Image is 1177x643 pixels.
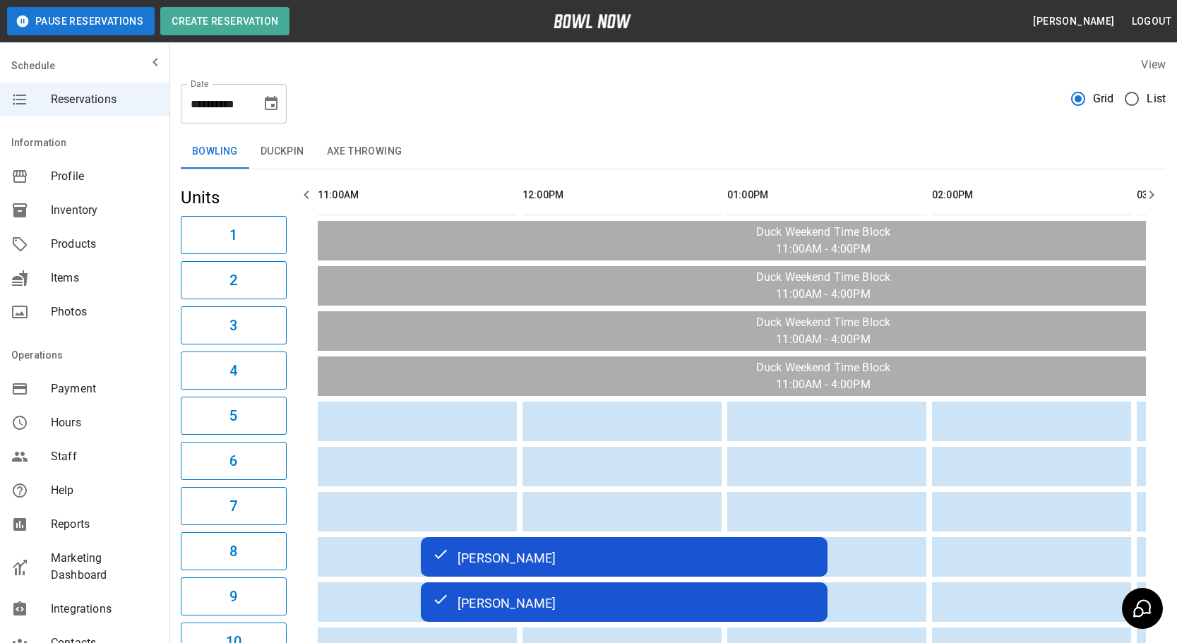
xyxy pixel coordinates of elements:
span: Photos [51,304,158,320]
img: logo [554,14,631,28]
span: Hours [51,414,158,431]
th: 12:00PM [522,175,722,215]
h6: 9 [229,585,237,608]
button: Bowling [181,135,249,169]
th: 01:00PM [727,175,926,215]
span: List [1147,90,1166,107]
span: Profile [51,168,158,185]
h6: 2 [229,269,237,292]
th: 11:00AM [318,175,517,215]
button: 8 [181,532,287,570]
button: Choose date, selected date is Aug 23, 2025 [257,90,285,118]
span: Grid [1093,90,1114,107]
h6: 8 [229,540,237,563]
h6: 3 [229,314,237,337]
label: View [1141,58,1166,71]
span: Reservations [51,91,158,108]
h5: Units [181,186,287,209]
h6: 5 [229,404,237,427]
button: [PERSON_NAME] [1027,8,1120,35]
button: 6 [181,442,287,480]
h6: 1 [229,224,237,246]
span: Products [51,236,158,253]
button: 7 [181,487,287,525]
button: 4 [181,351,287,390]
button: Axe Throwing [316,135,414,169]
th: 02:00PM [932,175,1131,215]
h6: 7 [229,495,237,517]
span: Payment [51,380,158,397]
div: inventory tabs [181,135,1166,169]
button: 2 [181,261,287,299]
span: Items [51,270,158,287]
button: 3 [181,306,287,344]
span: Help [51,482,158,499]
button: Create Reservation [160,7,289,35]
div: [PERSON_NAME] [432,594,816,611]
button: Pause Reservations [7,7,155,35]
span: Staff [51,448,158,465]
button: Duckpin [249,135,316,169]
span: Reports [51,516,158,533]
div: [PERSON_NAME] [432,548,816,565]
span: Marketing Dashboard [51,550,158,584]
span: Integrations [51,601,158,618]
h6: 4 [229,359,237,382]
button: 9 [181,577,287,615]
span: Inventory [51,202,158,219]
button: 5 [181,397,287,435]
h6: 6 [229,450,237,472]
button: 1 [181,216,287,254]
button: Logout [1126,8,1177,35]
